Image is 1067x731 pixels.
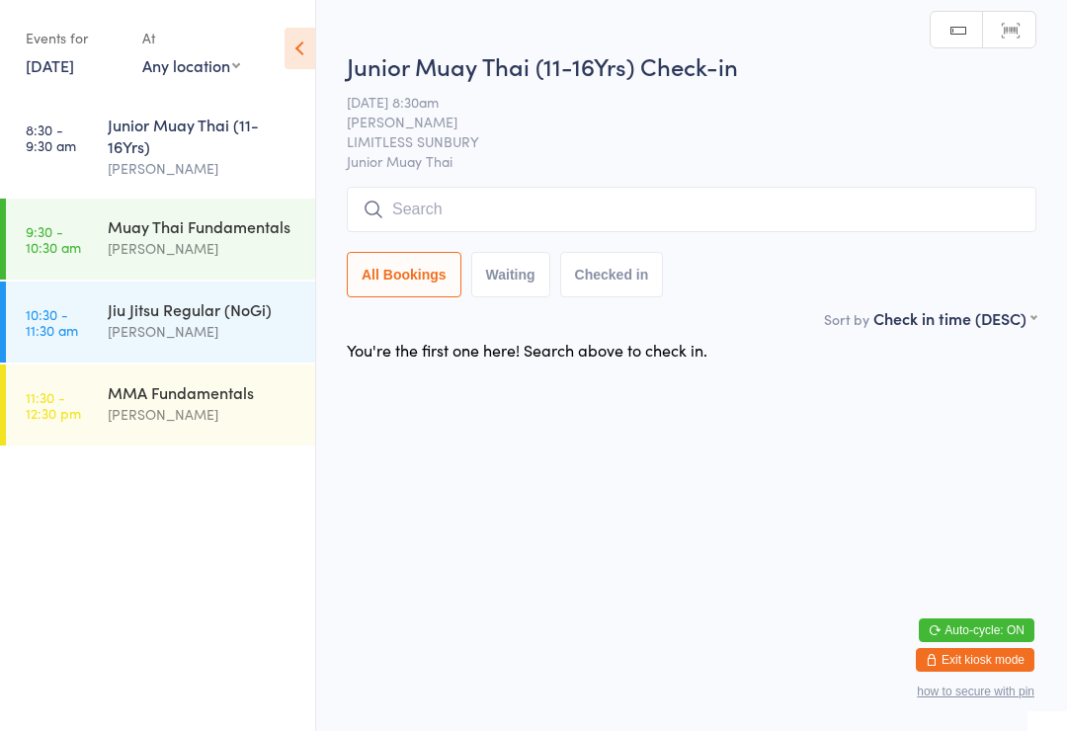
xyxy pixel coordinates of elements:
time: 9:30 - 10:30 am [26,223,81,255]
div: Events for [26,22,123,54]
div: MMA Fundamentals [108,381,298,403]
div: Jiu Jitsu Regular (NoGi) [108,298,298,320]
div: [PERSON_NAME] [108,403,298,426]
a: 10:30 -11:30 amJiu Jitsu Regular (NoGi)[PERSON_NAME] [6,282,315,363]
div: [PERSON_NAME] [108,320,298,343]
span: LIMITLESS SUNBURY [347,131,1006,151]
button: Auto-cycle: ON [919,618,1034,642]
div: [PERSON_NAME] [108,237,298,260]
input: Search [347,187,1036,232]
time: 11:30 - 12:30 pm [26,389,81,421]
h2: Junior Muay Thai (11-16Yrs) Check-in [347,49,1036,82]
a: 11:30 -12:30 pmMMA Fundamentals[PERSON_NAME] [6,365,315,446]
div: You're the first one here! Search above to check in. [347,339,707,361]
button: Waiting [471,252,550,297]
div: At [142,22,240,54]
button: Checked in [560,252,664,297]
div: Junior Muay Thai (11-16Yrs) [108,114,298,157]
time: 10:30 - 11:30 am [26,306,78,338]
button: Exit kiosk mode [916,648,1034,672]
label: Sort by [824,309,869,329]
a: 9:30 -10:30 amMuay Thai Fundamentals[PERSON_NAME] [6,199,315,280]
div: [PERSON_NAME] [108,157,298,180]
div: Any location [142,54,240,76]
div: Check in time (DESC) [873,307,1036,329]
a: 8:30 -9:30 amJunior Muay Thai (11-16Yrs)[PERSON_NAME] [6,97,315,197]
span: [PERSON_NAME] [347,112,1006,131]
span: Junior Muay Thai [347,151,1036,171]
span: [DATE] 8:30am [347,92,1006,112]
button: how to secure with pin [917,685,1034,698]
div: Muay Thai Fundamentals [108,215,298,237]
time: 8:30 - 9:30 am [26,122,76,153]
button: All Bookings [347,252,461,297]
a: [DATE] [26,54,74,76]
